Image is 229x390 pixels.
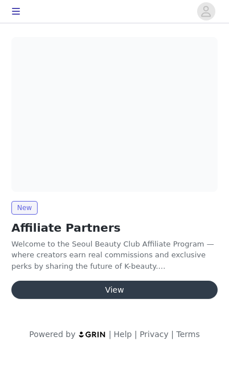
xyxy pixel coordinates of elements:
a: View [11,286,218,294]
p: Welcome to the Seoul Beauty Club Affiliate Program — where creators earn real commissions and exc... [11,239,218,272]
span: New [11,201,38,215]
span: Powered by [29,330,75,339]
img: Seoul Beauty Club [11,37,218,192]
a: Terms [176,330,199,339]
a: Help [114,330,132,339]
span: | [109,330,112,339]
span: | [171,330,174,339]
span: | [134,330,137,339]
img: logo [78,331,107,338]
h2: Affiliate Partners [11,219,218,236]
button: View [11,281,218,299]
a: Privacy [140,330,169,339]
div: avatar [201,2,211,20]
